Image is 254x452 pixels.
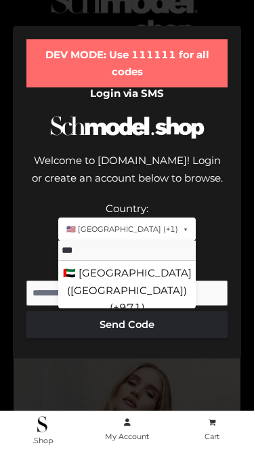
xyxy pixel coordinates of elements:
[169,415,254,445] a: Cart
[37,416,47,432] img: .Shop
[26,87,228,100] h2: Login via SMS
[66,223,178,236] span: 🇺🇸 [GEOGRAPHIC_DATA] (+1)
[47,106,208,149] img: Schmodel Logo
[106,202,148,215] label: Country:
[85,415,169,445] a: My Account
[33,436,53,445] span: .Shop
[26,39,228,87] div: DEV MODE: Use 111111 for all codes
[205,432,219,441] span: Cart
[26,152,228,200] div: Welcome to [DOMAIN_NAME]! Login or create an account below to browse.
[58,261,196,321] li: 🇦🇪 [GEOGRAPHIC_DATA] ([GEOGRAPHIC_DATA]) (+971)
[105,432,149,441] span: My Account
[26,311,228,338] button: Send Code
